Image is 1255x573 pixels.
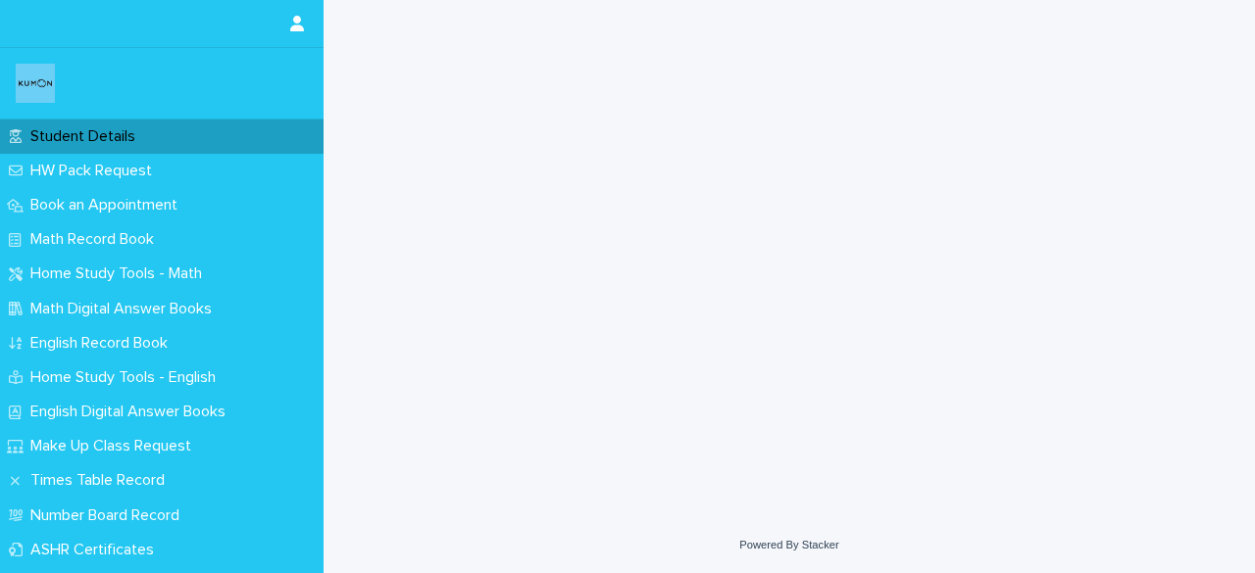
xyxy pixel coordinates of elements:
[23,368,231,387] p: Home Study Tools - English
[23,403,241,421] p: English Digital Answer Books
[16,64,55,103] img: o6XkwfS7S2qhyeB9lxyF
[23,264,218,283] p: Home Study Tools - Math
[23,196,193,215] p: Book an Appointment
[23,541,170,559] p: ASHR Certificates
[739,539,838,550] a: Powered By Stacker
[23,334,183,353] p: English Record Book
[23,437,207,455] p: Make Up Class Request
[23,506,195,525] p: Number Board Record
[23,300,227,318] p: Math Digital Answer Books
[23,471,180,490] p: Times Table Record
[23,162,168,180] p: HW Pack Request
[23,127,151,146] p: Student Details
[23,230,170,249] p: Math Record Book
